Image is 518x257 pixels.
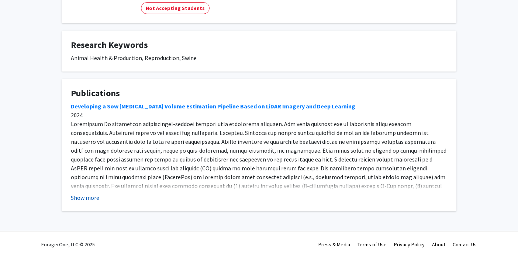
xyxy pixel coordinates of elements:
a: About [432,241,445,248]
iframe: Chat [6,224,31,251]
h4: Research Keywords [71,40,447,51]
button: Show more [71,193,99,202]
a: Privacy Policy [394,241,425,248]
a: Contact Us [453,241,477,248]
a: Terms of Use [358,241,387,248]
a: Developing a Sow [MEDICAL_DATA] Volume Estimation Pipeline Based on LiDAR Imagery and Deep Learning [71,103,355,110]
mat-chip: Not Accepting Students [141,2,210,14]
h4: Publications [71,88,447,99]
div: Animal Health & Production, Reproduction, Swine [71,53,447,62]
a: Press & Media [318,241,350,248]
